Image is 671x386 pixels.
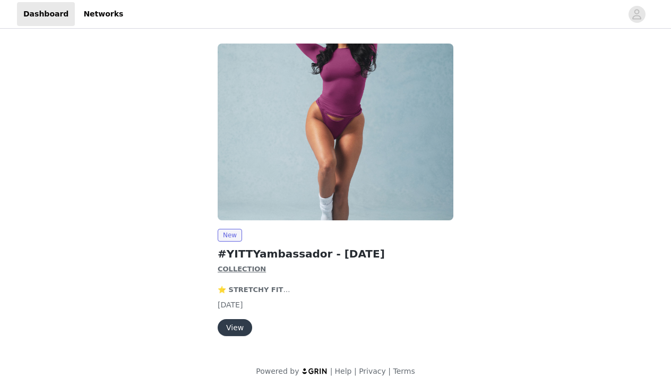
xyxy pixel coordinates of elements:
span: [DATE] [218,301,243,309]
img: logo [302,367,328,374]
span: | [354,367,357,375]
h2: #YITTYambassador - [DATE] [218,246,453,262]
strong: ⭐️ STRETCHY FIT [218,286,290,294]
a: Privacy [359,367,386,375]
strong: COLLECTION [218,265,266,273]
a: Networks [77,2,130,26]
a: Terms [393,367,415,375]
a: Dashboard [17,2,75,26]
span: Powered by [256,367,299,375]
img: YITTY [218,44,453,220]
div: avatar [632,6,642,23]
a: View [218,324,252,332]
span: | [388,367,391,375]
span: New [218,229,242,242]
button: View [218,319,252,336]
a: Help [335,367,352,375]
span: | [330,367,333,375]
